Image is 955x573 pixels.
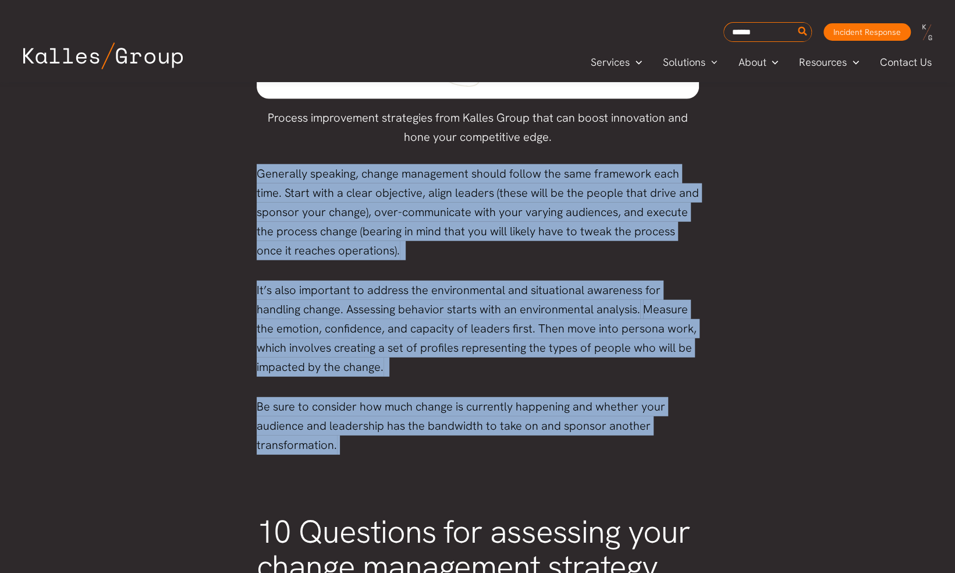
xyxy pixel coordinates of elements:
[257,302,697,374] span: Measure the emotion, confidence, and capacity of leaders first. Then move into persona work, whic...
[23,43,183,69] img: Kalles Group
[823,23,911,41] a: Incident Response
[257,399,665,452] span: Be sure to consider how much change is currently happening and whether your audience and leadersh...
[847,54,859,71] span: Menu Toggle
[766,54,778,71] span: Menu Toggle
[630,54,642,71] span: Menu Toggle
[869,54,943,71] a: Contact Us
[591,54,630,71] span: Services
[727,54,789,71] a: AboutMenu Toggle
[580,52,943,72] nav: Primary Site Navigation
[257,282,661,317] span: It’s also important to address the environmental and situational awareness for handling change. A...
[257,108,699,147] figcaption: Process improvement strategies from Kalles Group that can boost innovation and hone your competit...
[799,54,847,71] span: Resources
[705,54,718,71] span: Menu Toggle
[738,54,766,71] span: About
[789,54,869,71] a: ResourcesMenu Toggle
[652,54,728,71] a: SolutionsMenu Toggle
[257,166,699,258] span: Generally speaking, change management should follow the same framework each time. Start with a cl...
[663,54,705,71] span: Solutions
[580,54,652,71] a: ServicesMenu Toggle
[880,54,932,71] span: Contact Us
[796,23,810,41] button: Search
